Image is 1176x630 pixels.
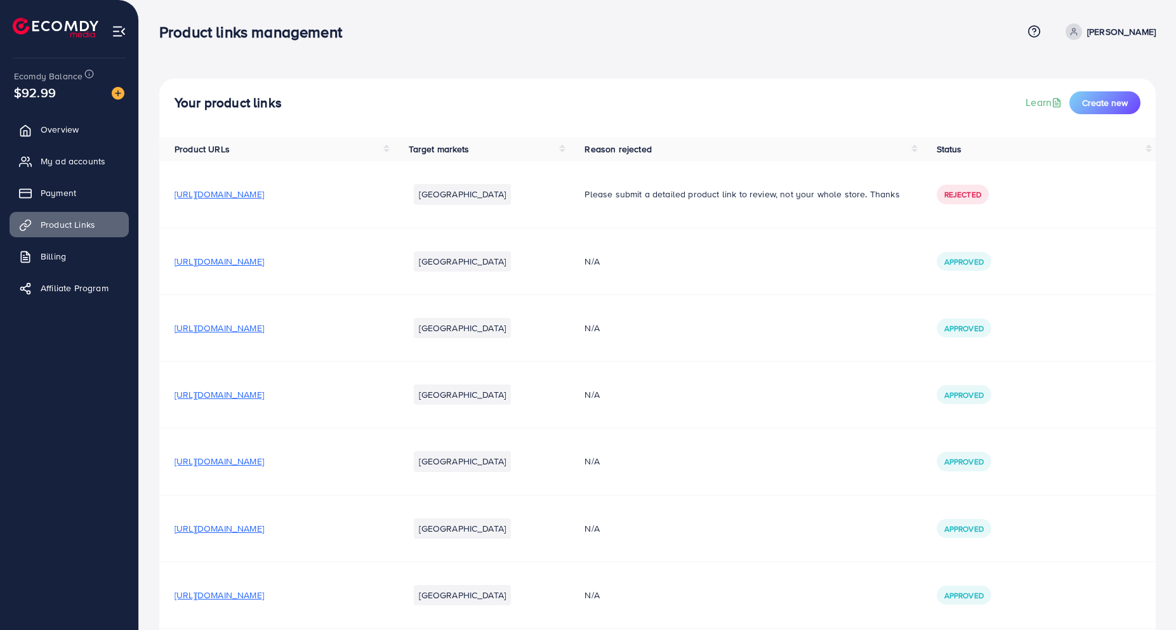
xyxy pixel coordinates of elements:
[944,256,984,267] span: Approved
[944,323,984,334] span: Approved
[10,244,129,269] a: Billing
[1082,96,1128,109] span: Create new
[585,522,599,535] span: N/A
[585,187,906,202] p: Please submit a detailed product link to review, not your whole store. Thanks
[414,518,511,539] li: [GEOGRAPHIC_DATA]
[41,218,95,231] span: Product Links
[944,189,981,200] span: Rejected
[1122,573,1166,620] iframe: Chat
[10,180,129,206] a: Payment
[1069,91,1140,114] button: Create new
[585,388,599,401] span: N/A
[175,522,264,535] span: [URL][DOMAIN_NAME]
[585,455,599,468] span: N/A
[414,251,511,272] li: [GEOGRAPHIC_DATA]
[409,143,469,155] span: Target markets
[41,155,105,167] span: My ad accounts
[14,70,83,82] span: Ecomdy Balance
[414,184,511,204] li: [GEOGRAPHIC_DATA]
[13,18,98,37] img: logo
[414,585,511,605] li: [GEOGRAPHIC_DATA]
[10,212,129,237] a: Product Links
[944,390,984,400] span: Approved
[944,523,984,534] span: Approved
[112,24,126,39] img: menu
[414,384,511,405] li: [GEOGRAPHIC_DATA]
[585,589,599,601] span: N/A
[944,456,984,467] span: Approved
[10,117,129,142] a: Overview
[175,322,264,334] span: [URL][DOMAIN_NAME]
[1026,95,1064,110] a: Learn
[14,83,56,102] span: $92.99
[175,95,282,111] h4: Your product links
[414,318,511,338] li: [GEOGRAPHIC_DATA]
[944,590,984,601] span: Approved
[41,123,79,136] span: Overview
[937,143,962,155] span: Status
[159,23,352,41] h3: Product links management
[175,188,264,200] span: [URL][DOMAIN_NAME]
[414,451,511,471] li: [GEOGRAPHIC_DATA]
[175,589,264,601] span: [URL][DOMAIN_NAME]
[1087,24,1156,39] p: [PERSON_NAME]
[175,388,264,401] span: [URL][DOMAIN_NAME]
[175,255,264,268] span: [URL][DOMAIN_NAME]
[112,87,124,100] img: image
[41,282,109,294] span: Affiliate Program
[585,322,599,334] span: N/A
[1060,23,1156,40] a: [PERSON_NAME]
[175,143,230,155] span: Product URLs
[585,255,599,268] span: N/A
[10,148,129,174] a: My ad accounts
[10,275,129,301] a: Affiliate Program
[41,187,76,199] span: Payment
[41,250,66,263] span: Billing
[585,143,651,155] span: Reason rejected
[175,455,264,468] span: [URL][DOMAIN_NAME]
